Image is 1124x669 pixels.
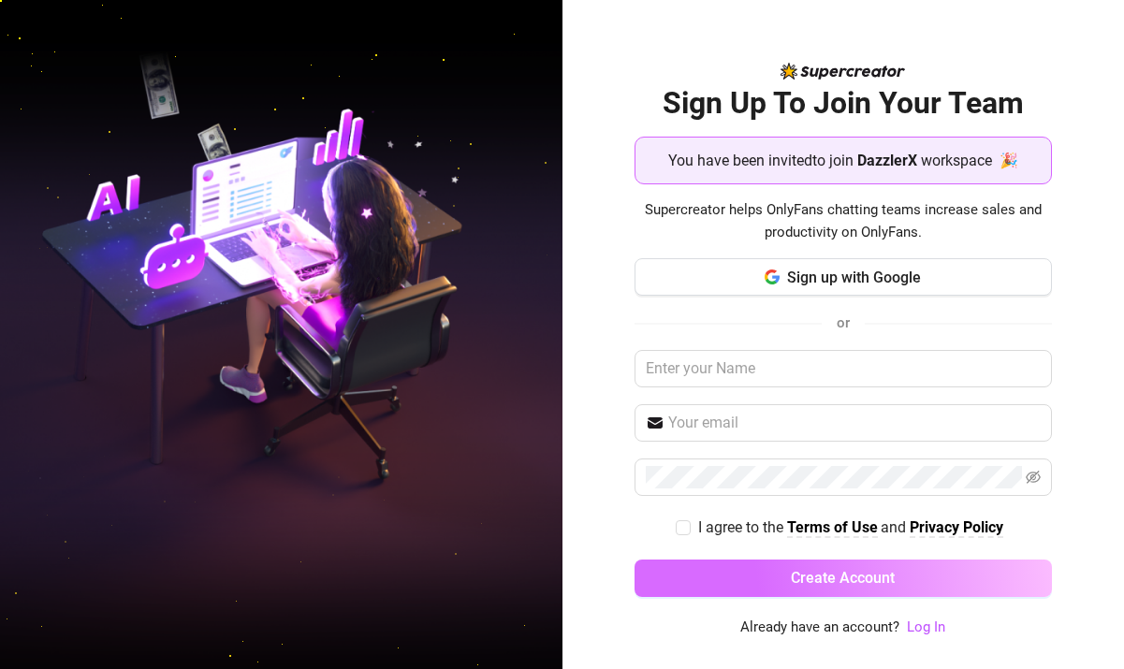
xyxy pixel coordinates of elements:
strong: DazzlerX [857,152,917,169]
span: workspace 🎉 [921,149,1018,172]
button: Create Account [635,560,1052,597]
input: Enter your Name [635,350,1052,387]
strong: Terms of Use [787,518,878,536]
span: or [837,314,850,331]
span: I agree to the [698,518,787,536]
span: and [881,518,910,536]
input: Your email [668,412,1041,434]
a: Terms of Use [787,518,878,538]
span: You have been invited to join [668,149,854,172]
span: Create Account [791,569,895,587]
h2: Sign Up To Join Your Team [635,84,1052,123]
span: eye-invisible [1026,470,1041,485]
img: logo-BBDzfeDw.svg [781,63,905,80]
a: Log In [907,618,945,635]
span: Supercreator helps OnlyFans chatting teams increase sales and productivity on OnlyFans. [635,199,1052,243]
span: Sign up with Google [787,269,921,286]
button: Sign up with Google [635,258,1052,296]
a: Privacy Policy [910,518,1003,538]
a: Log In [907,617,945,639]
strong: Privacy Policy [910,518,1003,536]
span: Already have an account? [740,617,899,639]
